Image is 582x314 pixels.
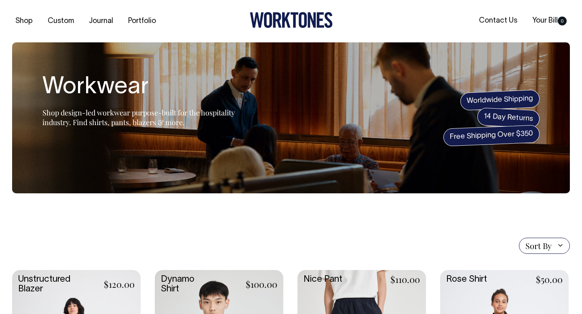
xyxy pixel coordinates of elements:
a: Contact Us [476,14,521,27]
a: Custom [44,15,77,28]
a: Shop [12,15,36,28]
span: Shop design-led workwear purpose-built for the hospitality industry. Find shirts, pants, blazers ... [42,108,235,127]
span: 14 Day Returns [477,107,540,128]
a: Journal [86,15,116,28]
a: Portfolio [125,15,159,28]
h1: Workwear [42,75,245,100]
span: Worldwide Shipping [460,90,540,111]
span: Free Shipping Over $350 [443,125,540,147]
span: Sort By [525,241,552,251]
span: 0 [558,17,567,25]
a: Your Bill0 [529,14,570,27]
